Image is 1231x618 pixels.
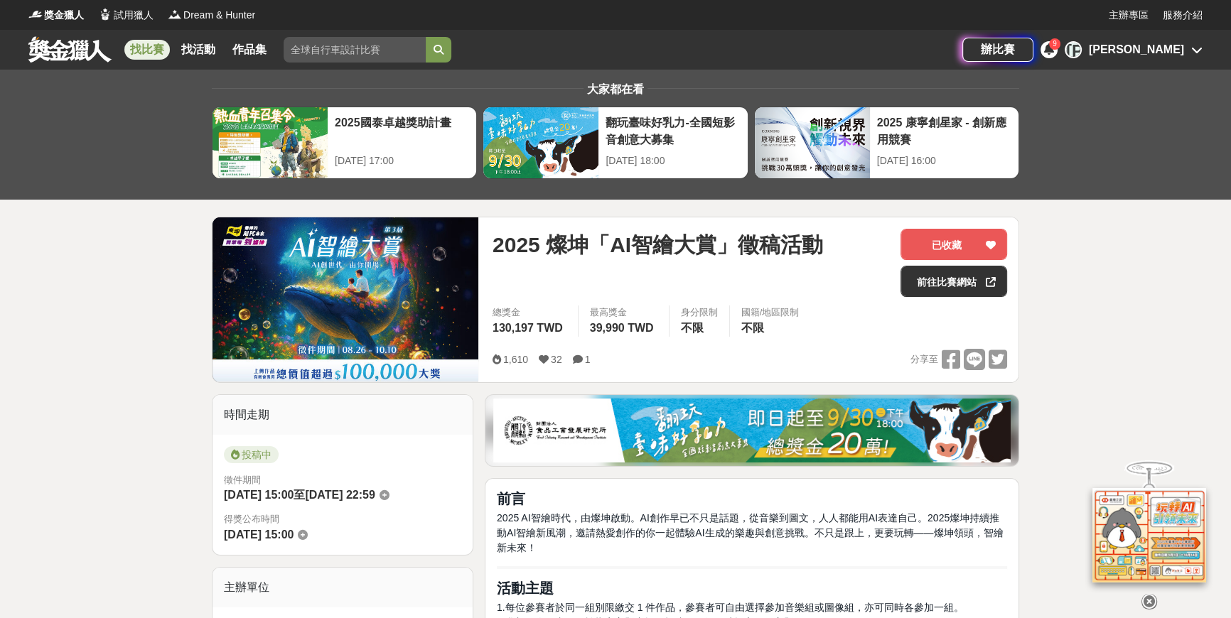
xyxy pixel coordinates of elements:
a: 翻玩臺味好乳力-全國短影音創意大募集[DATE] 18:00 [483,107,748,179]
span: [DATE] 22:59 [305,489,375,501]
span: 32 [551,354,562,365]
a: 主辦專區 [1109,8,1149,23]
strong: 前言 [497,491,525,506]
span: 投稿中 [224,446,279,463]
a: 2025 康寧創星家 - 創新應用競賽[DATE] 16:00 [754,107,1019,179]
span: 39,990 TWD [590,322,654,334]
span: 總獎金 [493,305,566,320]
a: 作品集 [227,40,272,60]
span: 9 [1053,40,1057,48]
div: 2025 康寧創星家 - 創新應用競賽 [877,114,1011,146]
a: Logo試用獵人 [98,8,154,23]
a: Logo獎金獵人 [28,8,84,23]
span: 不限 [681,322,704,334]
img: Logo [28,7,43,21]
div: 時間走期 [213,395,473,435]
img: 1c81a89c-c1b3-4fd6-9c6e-7d29d79abef5.jpg [493,399,1011,462]
div: 國籍/地區限制 [741,305,800,320]
span: 徵件期間 [224,475,261,485]
a: LogoDream & Hunter [168,8,255,23]
a: 2025國泰卓越獎助計畫[DATE] 17:00 [212,107,477,179]
div: [PERSON_NAME] [1089,41,1184,58]
div: [DATE] 16:00 [877,153,1011,168]
div: 主辦單位 [213,568,473,607]
span: Dream & Hunter [183,8,255,23]
span: 得獎公布時間 [224,512,461,526]
a: 找比賽 [124,40,170,60]
span: 1,610 [503,354,528,365]
a: 辦比賽 [962,38,1033,62]
div: [PERSON_NAME] [1065,41,1082,58]
div: [DATE] 17:00 [335,153,469,168]
div: [DATE] 18:00 [606,153,740,168]
span: 試用獵人 [114,8,154,23]
input: 全球自行車設計比賽 [284,37,426,63]
span: [DATE] 15:00 [224,489,294,501]
span: 最高獎金 [590,305,657,320]
span: 130,197 TWD [493,322,563,334]
div: 2025國泰卓越獎助計畫 [335,114,469,146]
span: 2025 燦坤「AI智繪大賞」徵稿活動 [493,229,823,261]
img: Logo [168,7,182,21]
a: 服務介紹 [1163,8,1203,23]
a: 找活動 [176,40,221,60]
span: 不限 [741,322,764,334]
img: Cover Image [213,217,478,381]
span: [DATE] 15:00 [224,528,294,541]
div: 身分限制 [681,305,718,320]
img: d2146d9a-e6f6-4337-9592-8cefde37ba6b.png [1092,487,1206,582]
span: 2025 AI智繪時代，由燦坤啟動。AI創作早已不只是話題，從音樂到圖文，人人都能用AI表達自己。2025燦坤持續推動AI智繪新風潮，邀請熱愛創作的你一起體驗AI生成的樂趣與創意挑戰。不只是跟上... [497,512,1003,553]
div: 翻玩臺味好乳力-全國短影音創意大募集 [606,114,740,146]
span: 至 [294,489,305,501]
a: 前往比賽網站 [901,266,1007,297]
strong: 活動主題 [497,580,554,596]
button: 已收藏 [901,229,1007,260]
img: Logo [98,7,112,21]
span: 分享至 [910,349,938,370]
span: 獎金獵人 [44,8,84,23]
span: 1 [585,354,591,365]
span: 1.每位參賽者於同一組別限繳交 1 件作品，參賽者可自由選擇參加音樂組或圖像組，亦可同時各參加一組。 [497,602,964,613]
span: 大家都在看 [584,83,647,95]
